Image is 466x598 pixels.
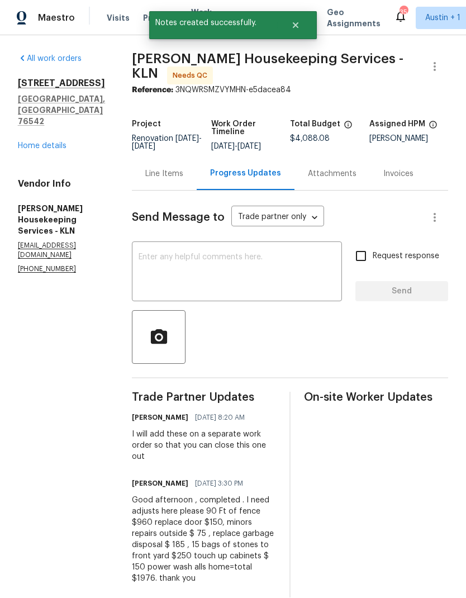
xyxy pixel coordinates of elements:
[237,143,261,150] span: [DATE]
[277,14,314,36] button: Close
[18,55,82,63] a: All work orders
[132,212,225,223] span: Send Message to
[149,11,277,35] span: Notes created successfully.
[143,12,178,23] span: Projects
[132,120,161,128] h5: Project
[132,429,276,462] div: I will add these on a separate work order so that you can close this one out
[145,168,183,179] div: Line Items
[132,86,173,94] b: Reference:
[344,120,353,135] span: The total cost of line items that have been proposed by Opendoor. This sum includes line items th...
[211,120,291,136] h5: Work Order Timeline
[425,12,460,23] span: Austin + 1
[210,168,281,179] div: Progress Updates
[290,135,330,143] span: $4,088.08
[132,412,188,423] h6: [PERSON_NAME]
[429,120,438,135] span: The hpm assigned to this work order.
[195,478,243,489] span: [DATE] 3:30 PM
[290,120,340,128] h5: Total Budget
[18,203,105,236] h5: [PERSON_NAME] Housekeeping Services - KLN
[132,52,403,80] span: [PERSON_NAME] Housekeeping Services - KLN
[132,84,448,96] div: 3NQWRSMZVYMHN-e5dacea84
[327,7,381,29] span: Geo Assignments
[211,143,261,150] span: -
[191,7,220,29] span: Work Orders
[308,168,356,179] div: Attachments
[132,478,188,489] h6: [PERSON_NAME]
[211,143,235,150] span: [DATE]
[132,143,155,150] span: [DATE]
[231,208,324,227] div: Trade partner only
[369,120,425,128] h5: Assigned HPM
[373,250,439,262] span: Request response
[195,412,245,423] span: [DATE] 8:20 AM
[383,168,413,179] div: Invoices
[18,178,105,189] h4: Vendor Info
[132,392,276,403] span: Trade Partner Updates
[107,12,130,23] span: Visits
[304,392,448,403] span: On-site Worker Updates
[369,135,449,143] div: [PERSON_NAME]
[400,7,407,18] div: 35
[175,135,199,143] span: [DATE]
[132,495,276,584] div: Good afternoon , completed . I need adjusts here please 90 Ft of fence $960 replace door $150, mi...
[173,70,212,81] span: Needs QC
[38,12,75,23] span: Maestro
[18,142,66,150] a: Home details
[132,135,202,150] span: -
[132,135,202,150] span: Renovation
